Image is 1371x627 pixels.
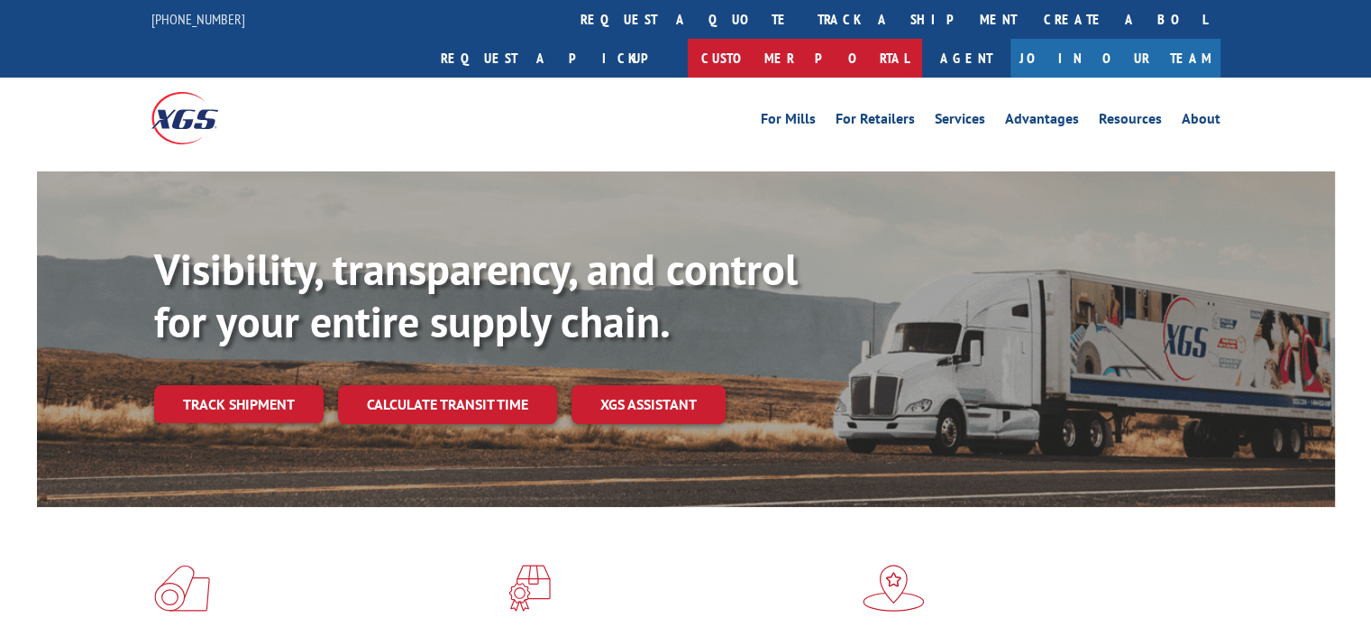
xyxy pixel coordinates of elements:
a: Join Our Team [1010,39,1220,78]
a: For Retailers [836,112,915,132]
a: Advantages [1005,112,1079,132]
a: For Mills [761,112,816,132]
a: Agent [922,39,1010,78]
img: xgs-icon-total-supply-chain-intelligence-red [154,565,210,612]
a: Track shipment [154,385,324,423]
a: Request a pickup [427,39,688,78]
a: XGS ASSISTANT [571,385,726,424]
img: xgs-icon-flagship-distribution-model-red [863,565,925,612]
a: About [1182,112,1220,132]
img: xgs-icon-focused-on-flooring-red [508,565,551,612]
b: Visibility, transparency, and control for your entire supply chain. [154,241,798,349]
a: Customer Portal [688,39,922,78]
a: Services [935,112,985,132]
a: Resources [1099,112,1162,132]
a: Calculate transit time [338,385,557,424]
a: [PHONE_NUMBER] [151,10,245,28]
